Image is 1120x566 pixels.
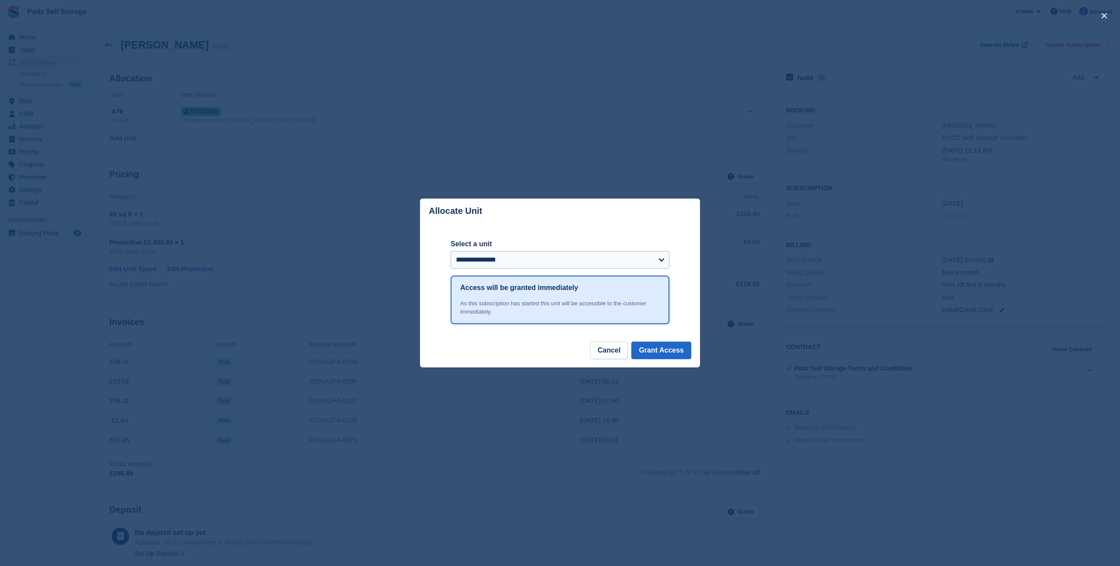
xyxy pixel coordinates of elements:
label: Select a unit [451,239,669,249]
div: As this subscription has started this unit will be accessible to the customer immediately. [460,299,660,316]
button: Cancel [590,342,628,359]
button: Grant Access [631,342,691,359]
h1: Access will be granted immediately [460,283,578,293]
p: Allocate Unit [429,206,482,216]
button: close [1097,9,1111,23]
